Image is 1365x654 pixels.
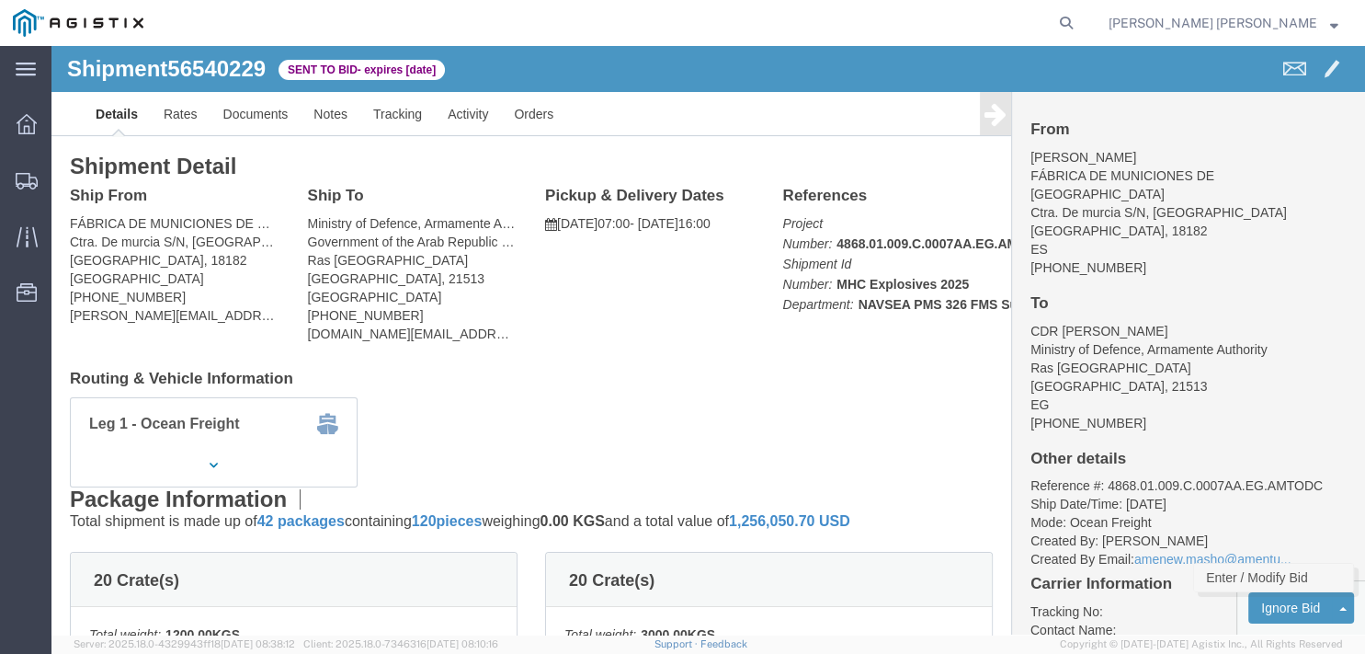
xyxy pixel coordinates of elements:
span: Copyright © [DATE]-[DATE] Agistix Inc., All Rights Reserved [1060,637,1343,652]
span: [DATE] 08:38:12 [221,638,295,649]
a: Support [654,638,700,649]
img: logo [13,9,143,37]
a: Feedback [700,638,747,649]
span: Server: 2025.18.0-4329943ff18 [74,638,295,649]
iframe: FS Legacy Container [51,46,1365,635]
span: Client: 2025.18.0-7346316 [303,638,498,649]
span: [DATE] 08:10:16 [427,638,498,649]
span: Dhanya Dinesh [1109,13,1317,33]
button: [PERSON_NAME] [PERSON_NAME] [1108,12,1339,34]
